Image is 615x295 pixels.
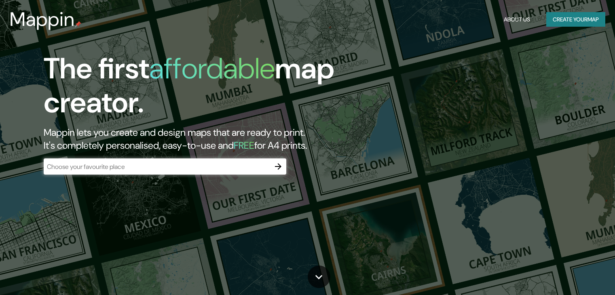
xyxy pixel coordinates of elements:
iframe: Help widget launcher [543,263,606,286]
h1: affordable [149,50,275,87]
button: About Us [501,12,533,27]
h2: Mappin lets you create and design maps that are ready to print. It's completely personalised, eas... [44,126,351,152]
img: mappin-pin [75,21,81,27]
h1: The first map creator. [44,52,351,126]
h5: FREE [234,139,254,152]
h3: Mappin [10,8,75,31]
input: Choose your favourite place [44,162,270,171]
button: Create yourmap [546,12,605,27]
